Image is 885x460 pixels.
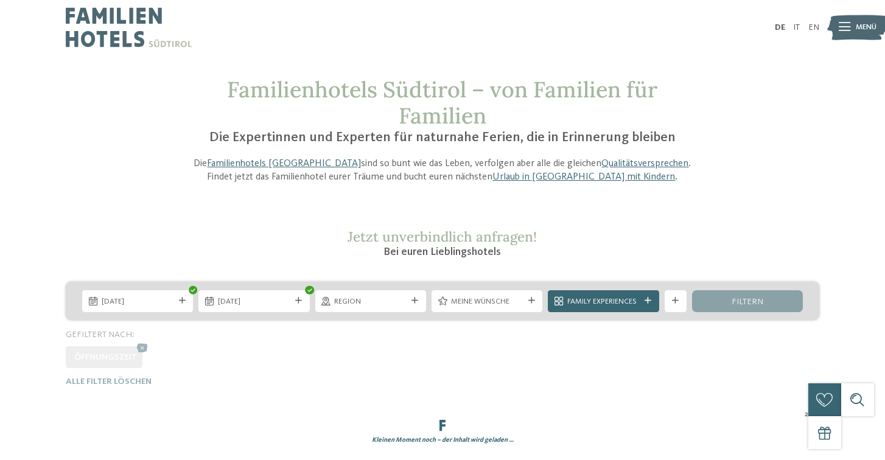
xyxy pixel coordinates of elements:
[334,296,407,307] span: Region
[102,296,174,307] span: [DATE]
[207,159,361,169] a: Familienhotels [GEOGRAPHIC_DATA]
[182,157,703,184] p: Die sind so bunt wie das Leben, verfolgen aber alle die gleichen . Findet jetzt das Familienhotel...
[227,75,657,130] span: Familienhotels Südtirol – von Familien für Familien
[856,22,876,33] span: Menü
[218,296,290,307] span: [DATE]
[58,436,828,445] div: Kleinen Moment noch – der Inhalt wird geladen …
[775,23,785,32] a: DE
[567,296,640,307] span: Family Experiences
[383,246,501,257] span: Bei euren Lieblingshotels
[805,409,808,420] span: 2
[808,23,819,32] a: EN
[209,131,676,144] span: Die Expertinnen und Experten für naturnahe Ferien, die in Erinnerung bleiben
[451,296,523,307] span: Meine Wünsche
[793,23,800,32] a: IT
[348,228,537,245] span: Jetzt unverbindlich anfragen!
[492,172,675,182] a: Urlaub in [GEOGRAPHIC_DATA] mit Kindern
[601,159,688,169] a: Qualitätsversprechen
